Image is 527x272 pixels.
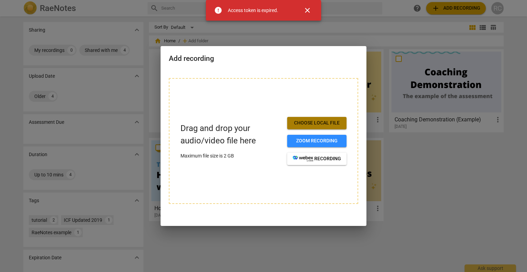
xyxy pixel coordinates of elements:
[287,117,347,129] button: Choose local file
[293,155,341,162] span: recording
[293,120,341,127] span: Choose local file
[287,135,347,147] button: Zoom recording
[299,2,316,19] button: Close
[303,6,312,14] span: close
[180,152,282,160] p: Maximum file size is 2 GB
[169,54,358,63] h2: Add recording
[287,153,347,165] button: recording
[180,122,282,146] p: Drag and drop your audio/video file here
[293,138,341,144] span: Zoom recording
[214,6,222,14] span: error
[228,7,278,14] div: Access token is expired.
